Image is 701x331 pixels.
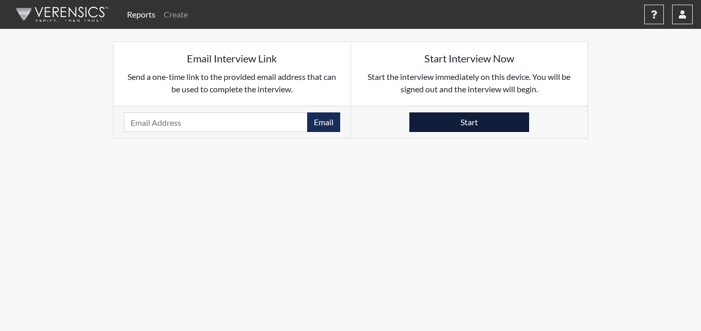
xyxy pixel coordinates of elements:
[124,52,340,64] h5: Email Interview Link
[361,71,578,95] p: Start the interview immediately on this device. You will be signed out and the interview will begin.
[160,4,192,25] a: Create
[409,112,529,132] button: Start
[124,71,340,95] p: Send a one-time link to the provided email address that can be used to complete the interview.
[124,112,308,132] input: Email Address
[361,52,578,64] h5: Start Interview Now
[123,4,160,25] a: Reports
[307,112,340,132] button: Email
